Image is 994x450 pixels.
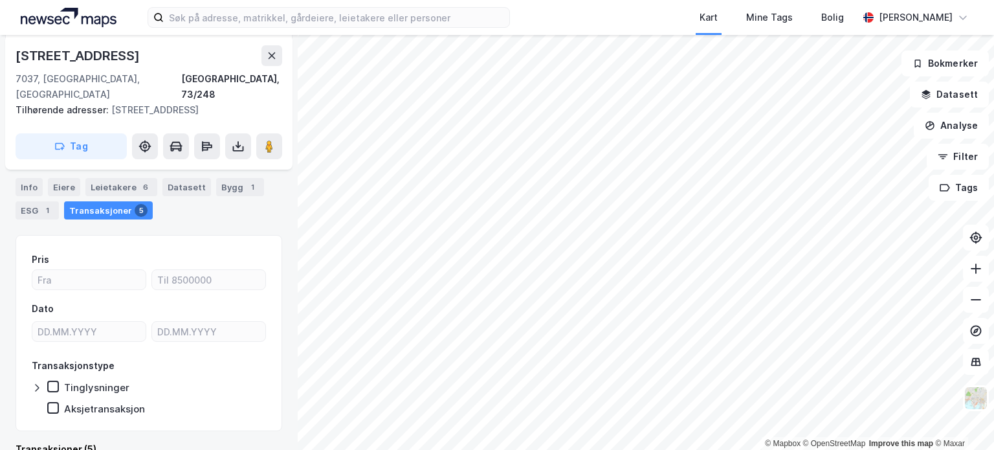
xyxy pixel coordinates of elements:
[32,301,54,317] div: Dato
[16,45,142,66] div: [STREET_ADDRESS]
[869,439,933,448] a: Improve this map
[16,104,111,115] span: Tilhørende adresser:
[16,201,59,219] div: ESG
[16,102,272,118] div: [STREET_ADDRESS]
[152,322,265,341] input: DD.MM.YYYY
[929,388,994,450] iframe: Chat Widget
[803,439,866,448] a: OpenStreetMap
[765,439,801,448] a: Mapbox
[879,10,953,25] div: [PERSON_NAME]
[152,270,265,289] input: Til 8500000
[32,322,146,341] input: DD.MM.YYYY
[64,381,129,394] div: Tinglysninger
[32,358,115,374] div: Transaksjonstype
[929,388,994,450] div: Kontrollprogram for chat
[821,10,844,25] div: Bolig
[927,144,989,170] button: Filter
[910,82,989,107] button: Datasett
[16,133,127,159] button: Tag
[246,181,259,194] div: 1
[21,8,116,27] img: logo.a4113a55bc3d86da70a041830d287a7e.svg
[139,181,152,194] div: 6
[164,8,509,27] input: Søk på adresse, matrikkel, gårdeiere, leietakere eller personer
[48,178,80,196] div: Eiere
[700,10,718,25] div: Kart
[964,386,988,411] img: Z
[746,10,793,25] div: Mine Tags
[16,178,43,196] div: Info
[914,113,989,139] button: Analyse
[41,204,54,217] div: 1
[32,270,146,289] input: Fra
[135,204,148,217] div: 5
[16,71,181,102] div: 7037, [GEOGRAPHIC_DATA], [GEOGRAPHIC_DATA]
[929,175,989,201] button: Tags
[85,178,157,196] div: Leietakere
[901,51,989,76] button: Bokmerker
[181,71,282,102] div: [GEOGRAPHIC_DATA], 73/248
[162,178,211,196] div: Datasett
[216,178,264,196] div: Bygg
[64,201,153,219] div: Transaksjoner
[32,252,49,267] div: Pris
[64,403,145,415] div: Aksjetransaksjon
